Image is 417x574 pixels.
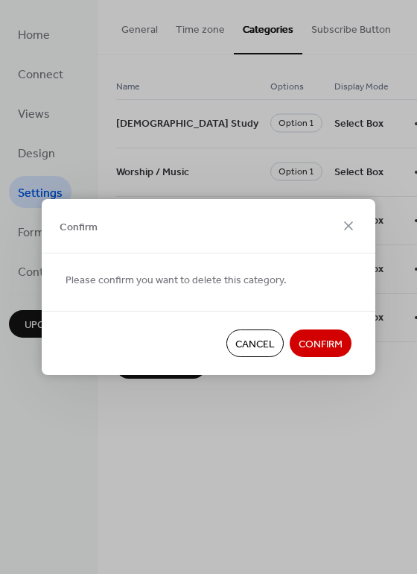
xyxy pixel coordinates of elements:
[290,329,351,357] button: Confirm
[226,329,284,357] button: Cancel
[66,273,287,288] span: Please confirm you want to delete this category.
[60,219,98,235] span: Confirm
[235,337,275,353] span: Cancel
[299,337,343,353] span: Confirm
